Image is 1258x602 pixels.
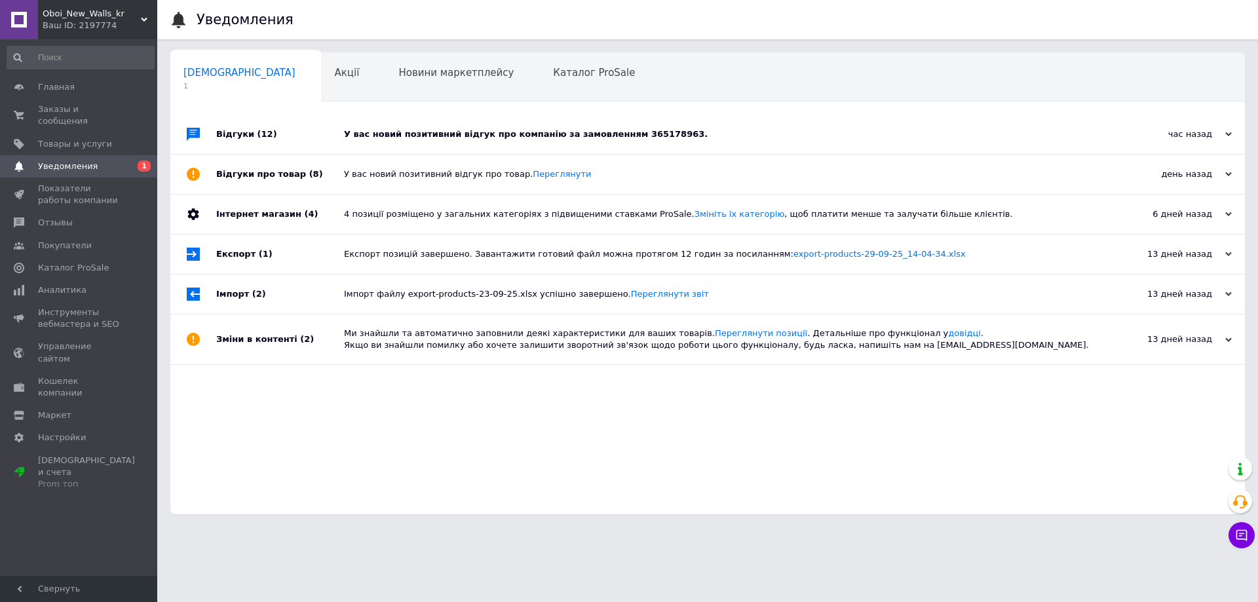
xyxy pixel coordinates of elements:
span: Новини маркетплейсу [398,67,514,79]
span: Отзывы [38,217,73,229]
div: день назад [1101,168,1232,180]
span: Покупатели [38,240,92,252]
input: Поиск [7,46,155,69]
div: У вас новий позитивний відгук про товар. [344,168,1101,180]
span: Товары и услуги [38,138,112,150]
div: 13 дней назад [1101,333,1232,345]
a: export-products-29-09-25_14-04-34.xlsx [793,249,966,259]
a: Переглянути звіт [631,289,709,299]
span: [DEMOGRAPHIC_DATA] и счета [38,455,135,491]
span: 1 [138,160,151,172]
span: Инструменты вебмастера и SEO [38,307,121,330]
div: 13 дней назад [1101,248,1232,260]
span: Настройки [38,432,86,443]
span: (8) [309,169,323,179]
h1: Уведомления [197,12,294,28]
a: Переглянути позиції [715,328,807,338]
span: (2) [300,334,314,344]
div: Ми знайшли та автоматично заповнили деякі характеристики для ваших товарів. . Детальніше про функ... [344,328,1101,351]
div: Експорт [216,235,344,274]
span: Уведомления [38,160,98,172]
div: Імпорт файлу export-products-23-09-25.xlsx успішно завершено. [344,288,1101,300]
div: Імпорт [216,274,344,314]
span: 1 [183,81,295,91]
span: Акції [335,67,360,79]
div: Відгуки про товар [216,155,344,194]
span: Управление сайтом [38,341,121,364]
span: Показатели работы компании [38,183,121,206]
a: Переглянути [533,169,591,179]
div: 4 позиції розміщено у загальних категоріях з підвищеними ставками ProSale. , щоб платити менше та... [344,208,1101,220]
div: Ваш ID: 2197774 [43,20,157,31]
div: Зміни в контенті [216,314,344,364]
span: (4) [304,209,318,219]
button: Чат с покупателем [1229,522,1255,548]
div: Prom топ [38,478,135,490]
span: Каталог ProSale [553,67,635,79]
span: Маркет [38,409,71,421]
span: (1) [259,249,273,259]
span: Главная [38,81,75,93]
div: Інтернет магазин [216,195,344,234]
span: [DEMOGRAPHIC_DATA] [183,67,295,79]
div: час назад [1101,128,1232,140]
span: (12) [257,129,277,139]
div: Відгуки [216,115,344,154]
a: довідці [948,328,981,338]
a: Змініть їх категорію [695,209,785,219]
div: У вас новий позитивний відгук про компанію за замовленням 365178963. [344,128,1101,140]
div: 13 дней назад [1101,288,1232,300]
div: Експорт позицій завершено. Завантажити готовий файл можна протягом 12 годин за посиланням: [344,248,1101,260]
span: (2) [252,289,266,299]
span: Аналитика [38,284,86,296]
span: Oboi_New_Walls_kr [43,8,141,20]
span: Каталог ProSale [38,262,109,274]
span: Заказы и сообщения [38,103,121,127]
span: Кошелек компании [38,375,121,399]
div: 6 дней назад [1101,208,1232,220]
